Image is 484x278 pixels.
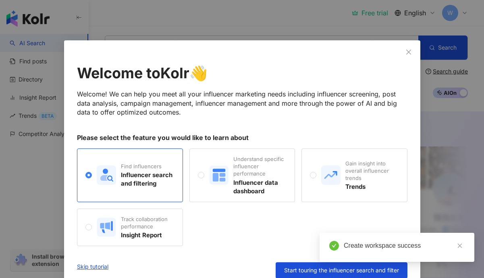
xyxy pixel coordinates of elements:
div: Welcome to Kolr 👋 [77,63,407,83]
div: Find influencers [121,163,174,170]
span: Start touring the influencer search and filter [284,267,399,274]
div: Gain insight into overall influencer trends [345,160,399,182]
div: Track collaboration performance [121,215,174,230]
div: Influencer search and filtering [121,171,174,188]
span: check-circle [329,241,339,251]
div: Insight Report [121,231,174,239]
div: Welcome! We can help you meet all your influencer marketing needs including influencer screening,... [77,90,407,117]
div: Trends [345,182,399,191]
div: Understand specific influencer performance [233,155,286,178]
div: Please select the feature you would like to learn about [77,133,407,142]
div: Influencer data dashboard [233,178,286,195]
span: close [405,49,412,55]
button: Close [401,44,417,60]
span: close [457,243,463,249]
div: Create workspace success [344,241,465,251]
